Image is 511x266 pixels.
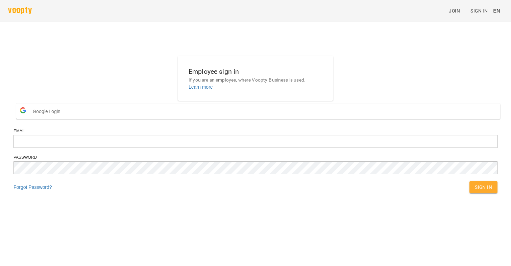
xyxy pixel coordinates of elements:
div: Password [14,155,497,160]
span: Google Login [33,105,64,118]
button: Sign In [469,181,497,193]
button: EN [490,4,503,17]
span: EN [493,7,500,14]
p: If you are an employee, where Voopty-Business is used. [189,77,322,84]
button: Google Login [16,104,500,119]
span: Join [449,7,460,15]
img: voopty.png [8,7,32,14]
a: Sign In [468,5,490,17]
div: Email [14,128,497,134]
a: Forgot Password? [14,184,52,190]
a: Join [446,5,468,17]
span: Sign In [475,183,492,191]
h6: Employee sign in [189,66,322,77]
a: Learn more [189,84,213,90]
span: Sign In [470,7,488,15]
button: Employee sign inIf you are an employee, where Voopty-Business is used.Learn more [183,61,328,96]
